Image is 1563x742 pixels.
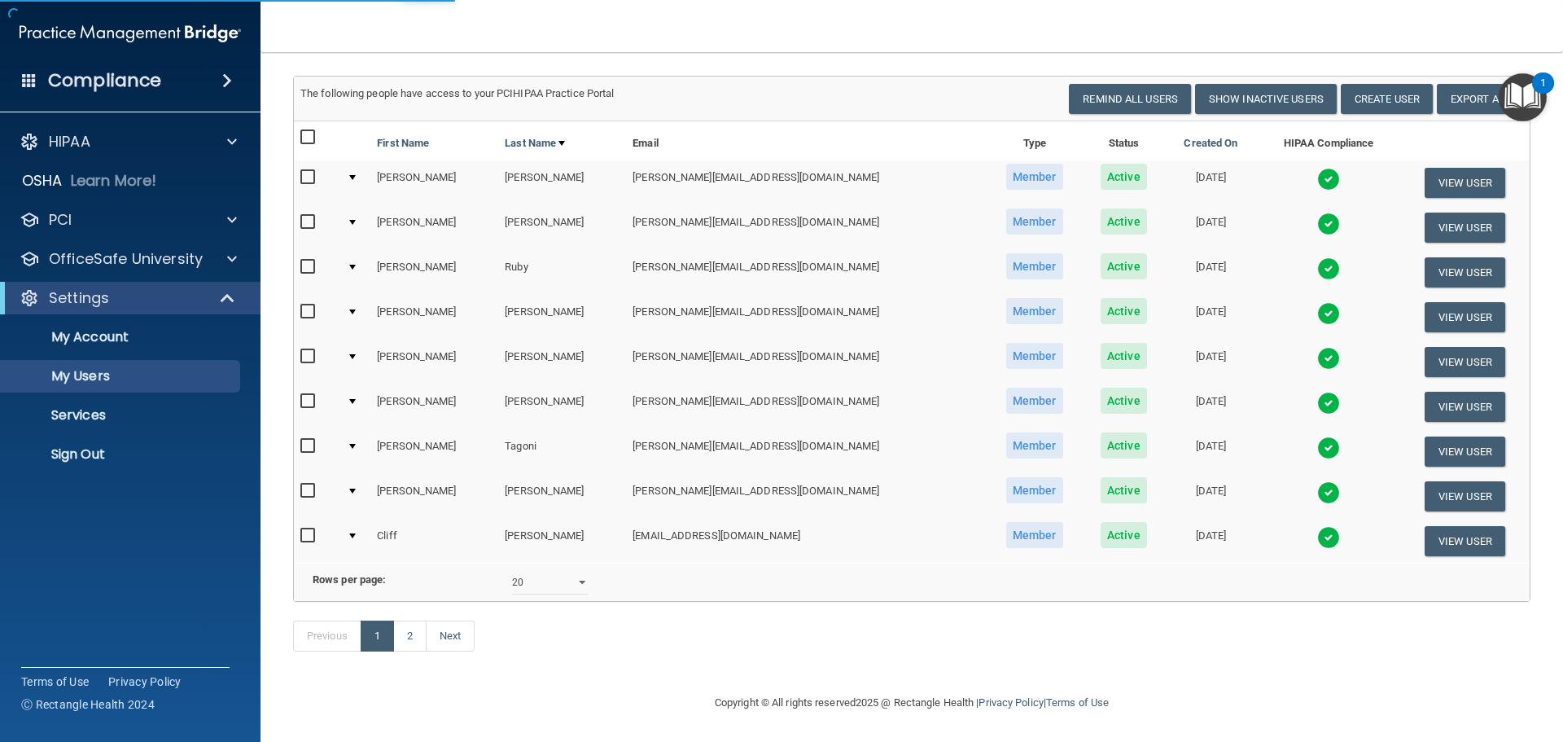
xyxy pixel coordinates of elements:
img: PMB logo [20,17,241,50]
td: [PERSON_NAME] [370,160,498,205]
td: [DATE] [1165,160,1258,205]
td: [EMAIL_ADDRESS][DOMAIN_NAME] [626,519,986,563]
th: Status [1083,121,1165,160]
p: PCI [49,210,72,230]
a: First Name [377,134,429,153]
td: [PERSON_NAME] [498,295,626,340]
td: [PERSON_NAME][EMAIL_ADDRESS][DOMAIN_NAME] [626,474,986,519]
button: View User [1425,392,1505,422]
span: Member [1006,432,1063,459]
span: The following people have access to your PCIHIPAA Practice Portal [300,87,615,99]
td: [PERSON_NAME] [370,384,498,429]
a: Privacy Policy [979,696,1043,709]
p: Sign Out [11,446,233,463]
span: Member [1006,298,1063,324]
td: [PERSON_NAME] [370,429,498,474]
img: tick.e7d51cea.svg [1317,213,1340,235]
img: tick.e7d51cea.svg [1317,168,1340,191]
img: tick.e7d51cea.svg [1317,526,1340,549]
button: Remind All Users [1069,84,1191,114]
span: Active [1101,432,1147,459]
p: Services [11,407,233,424]
a: Last Name [505,134,565,153]
span: Member [1006,477,1063,503]
td: [PERSON_NAME][EMAIL_ADDRESS][DOMAIN_NAME] [626,250,986,295]
a: 2 [393,621,427,652]
p: My Account [11,329,233,345]
td: [PERSON_NAME] [498,384,626,429]
td: Tagoni [498,429,626,474]
span: Member [1006,522,1063,548]
p: Learn More! [71,171,157,191]
td: [DATE] [1165,340,1258,384]
th: Type [986,121,1083,160]
button: View User [1425,168,1505,198]
img: tick.e7d51cea.svg [1317,302,1340,325]
td: [DATE] [1165,519,1258,563]
span: Member [1006,164,1063,190]
td: [PERSON_NAME][EMAIL_ADDRESS][DOMAIN_NAME] [626,429,986,474]
td: [PERSON_NAME] [370,340,498,384]
p: Settings [49,288,109,308]
th: Email [626,121,986,160]
button: View User [1425,437,1505,467]
td: [PERSON_NAME][EMAIL_ADDRESS][DOMAIN_NAME] [626,295,986,340]
td: [DATE] [1165,250,1258,295]
td: [PERSON_NAME] [498,160,626,205]
img: tick.e7d51cea.svg [1317,481,1340,504]
td: [DATE] [1165,429,1258,474]
span: Active [1101,209,1147,235]
span: Active [1101,253,1147,279]
a: Previous [293,621,361,652]
td: Ruby [498,250,626,295]
td: Cliff [370,519,498,563]
button: View User [1425,347,1505,377]
td: [PERSON_NAME] [498,474,626,519]
img: tick.e7d51cea.svg [1317,392,1340,415]
span: Active [1101,343,1147,369]
img: tick.e7d51cea.svg [1317,347,1340,370]
div: Copyright © All rights reserved 2025 @ Rectangle Health | | [615,677,1209,729]
td: [PERSON_NAME] [370,250,498,295]
a: 1 [361,621,394,652]
td: [DATE] [1165,205,1258,250]
td: [PERSON_NAME] [498,205,626,250]
td: [PERSON_NAME][EMAIL_ADDRESS][DOMAIN_NAME] [626,160,986,205]
h4: Compliance [48,69,161,92]
td: [PERSON_NAME] [498,340,626,384]
a: Settings [20,288,236,308]
span: Active [1101,298,1147,324]
button: View User [1425,481,1505,511]
span: Active [1101,164,1147,190]
span: Member [1006,388,1063,414]
span: Member [1006,343,1063,369]
p: OSHA [22,171,63,191]
span: Member [1006,253,1063,279]
td: [PERSON_NAME] [370,474,498,519]
a: HIPAA [20,132,237,151]
td: [PERSON_NAME] [498,519,626,563]
a: PCI [20,210,237,230]
td: [PERSON_NAME][EMAIL_ADDRESS][DOMAIN_NAME] [626,205,986,250]
button: Create User [1341,84,1433,114]
a: Export All [1437,84,1523,114]
b: Rows per page: [313,573,386,586]
p: OfficeSafe University [49,249,203,269]
span: Active [1101,477,1147,503]
button: View User [1425,257,1505,288]
button: Show Inactive Users [1195,84,1337,114]
td: [DATE] [1165,295,1258,340]
button: View User [1425,526,1505,556]
button: View User [1425,213,1505,243]
a: Terms of Use [1046,696,1109,709]
a: Privacy Policy [108,674,182,690]
span: Active [1101,522,1147,548]
div: 1 [1540,83,1546,104]
img: tick.e7d51cea.svg [1317,437,1340,459]
span: Member [1006,209,1063,235]
button: View User [1425,302,1505,332]
a: Next [426,621,475,652]
td: [PERSON_NAME][EMAIL_ADDRESS][DOMAIN_NAME] [626,384,986,429]
th: HIPAA Compliance [1257,121,1399,160]
span: Active [1101,388,1147,414]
